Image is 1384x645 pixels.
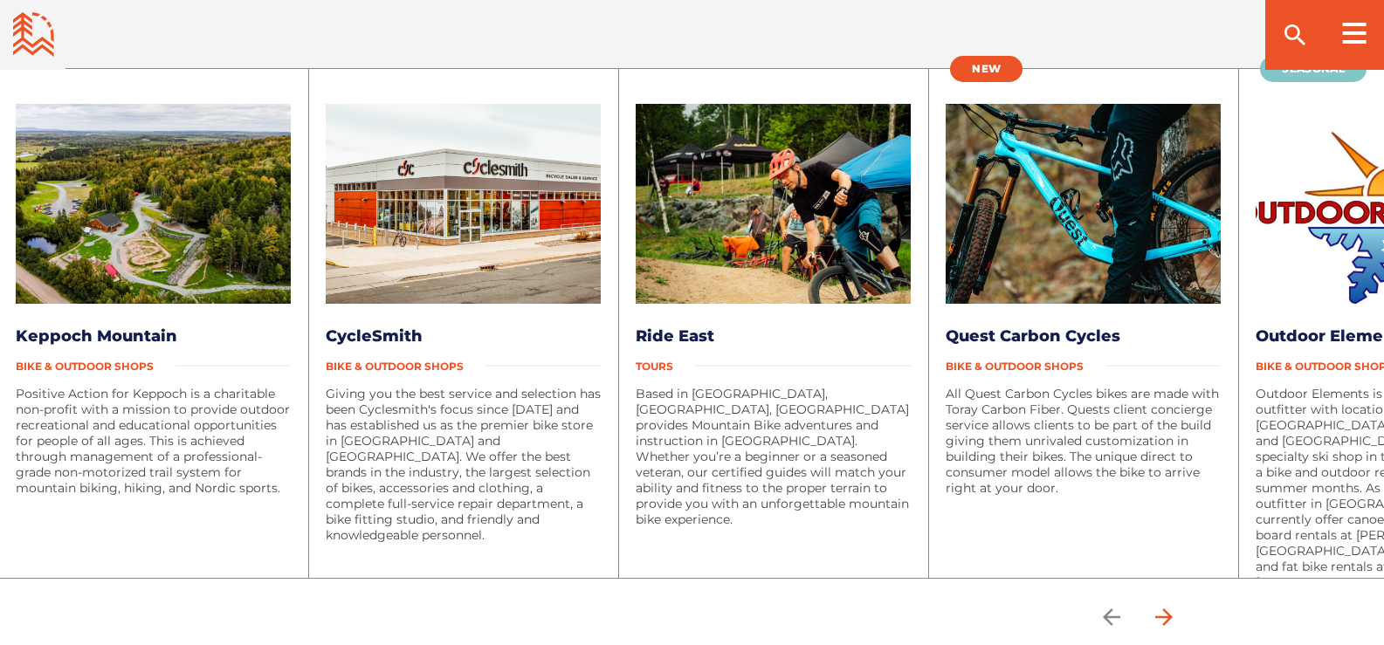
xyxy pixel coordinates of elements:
span: Bike & Outdoor Shops [326,360,485,373]
p: Positive Action for Keppoch is a charitable non-profit with a mission to provide outdoor recreati... [16,386,291,496]
ion-icon: arrow back [1098,604,1125,630]
span: Bike & Outdoor Shops [16,360,176,373]
a: Keppoch Mountain [16,326,177,346]
a: CycleSmith [326,326,423,346]
ion-icon: arrow forward [1151,604,1177,630]
p: All Quest Carbon Cycles bikes are made with Toray Carbon Fiber. Quests client concierge service a... [946,386,1221,496]
ion-icon: search [1281,21,1309,49]
span: New [972,62,1001,75]
span: Bike & Outdoor Shops [946,360,1105,373]
p: Giving you the best service and selection has been Cyclesmith's focus since [DATE] and has establ... [326,386,601,543]
span: Tours [636,360,695,373]
a: Quest Carbon Cycles [946,326,1120,346]
a: Seasonal [1260,56,1366,82]
p: Based in [GEOGRAPHIC_DATA], [GEOGRAPHIC_DATA], [GEOGRAPHIC_DATA] provides Mountain Bike adventure... [636,386,911,527]
a: New [950,56,1023,82]
a: Ride East [636,326,714,346]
